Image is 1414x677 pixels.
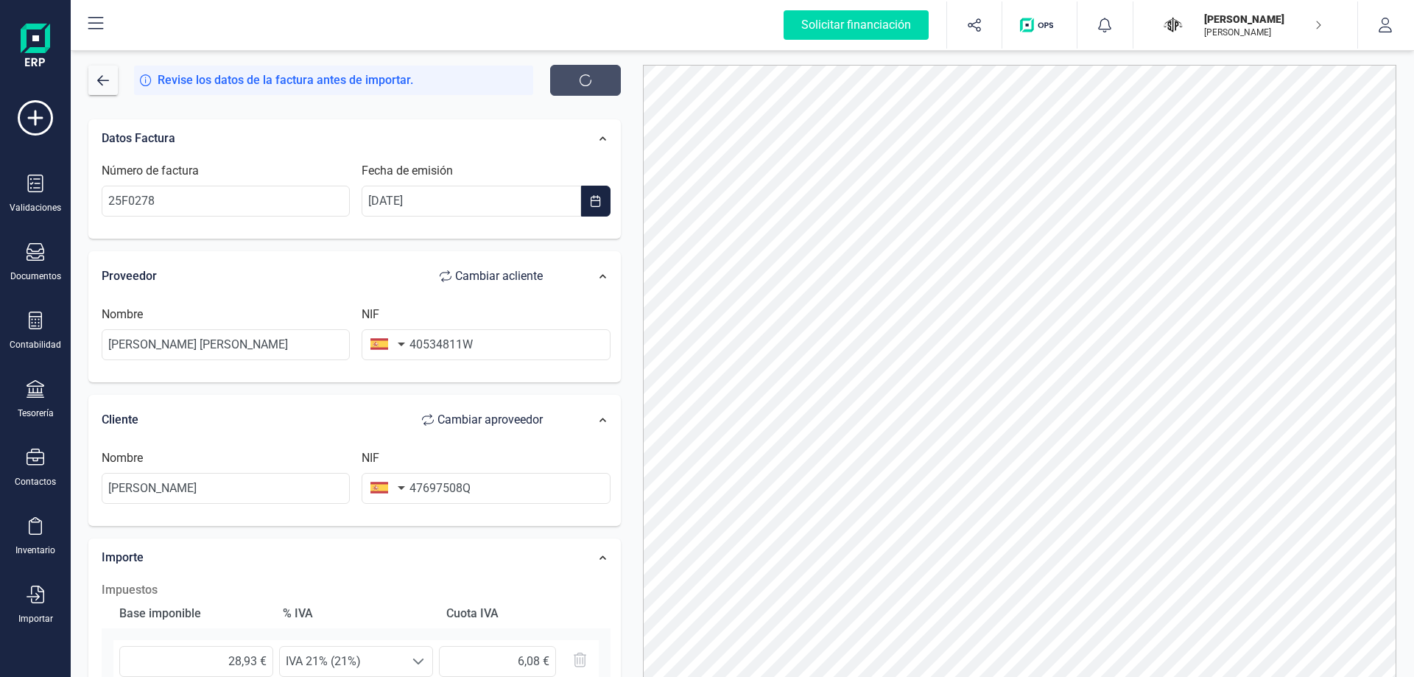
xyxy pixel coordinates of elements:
[280,647,404,676] span: IVA 21% (21%)
[407,405,557,435] button: Cambiar aproveedor
[102,405,557,435] div: Cliente
[362,449,379,467] label: NIF
[1011,1,1068,49] button: Logo de OPS
[10,202,61,214] div: Validaciones
[784,10,929,40] div: Solicitar financiación
[102,550,144,564] span: Importe
[1157,9,1189,41] img: JO
[362,162,453,180] label: Fecha de emisión
[102,581,611,599] h2: Impuestos
[1204,12,1322,27] p: [PERSON_NAME]
[10,270,61,282] div: Documentos
[455,267,543,285] span: Cambiar a cliente
[102,162,199,180] label: Número de factura
[766,1,946,49] button: Solicitar financiación
[15,544,55,556] div: Inventario
[277,599,435,628] div: % IVA
[21,24,50,71] img: Logo Finanedi
[10,339,61,351] div: Contabilidad
[158,71,413,89] span: Revise los datos de la factura antes de importar.
[119,646,273,677] input: 0,00 €
[102,449,143,467] label: Nombre
[1204,27,1322,38] p: [PERSON_NAME]
[15,476,56,488] div: Contactos
[1020,18,1059,32] img: Logo de OPS
[1151,1,1340,49] button: JO[PERSON_NAME][PERSON_NAME]
[113,599,271,628] div: Base imponible
[18,407,54,419] div: Tesorería
[94,122,565,155] div: Datos Factura
[437,411,543,429] span: Cambiar a proveedor
[102,262,557,291] div: Proveedor
[362,306,379,323] label: NIF
[425,262,557,291] button: Cambiar acliente
[439,646,556,677] input: 0,00 €
[440,599,598,628] div: Cuota IVA
[18,613,53,625] div: Importar
[102,306,143,323] label: Nombre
